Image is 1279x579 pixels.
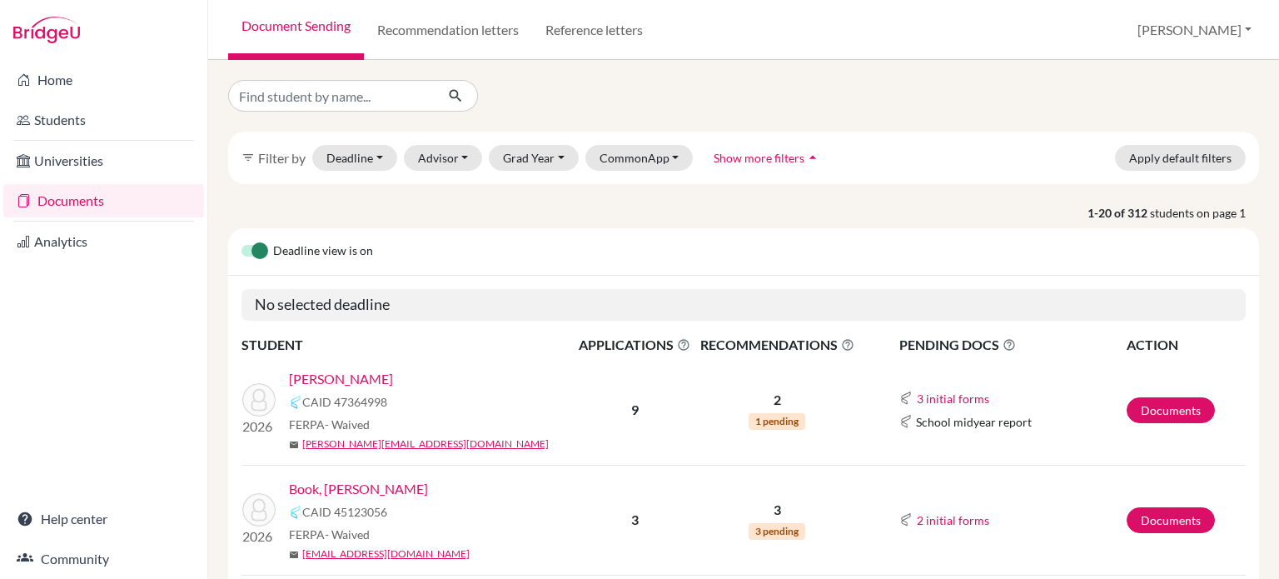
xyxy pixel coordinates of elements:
span: School midyear report [916,413,1032,431]
i: arrow_drop_up [804,149,821,166]
img: Common App logo [899,513,913,527]
b: 9 [631,402,639,417]
button: Show more filtersarrow_drop_up [699,145,835,171]
span: Deadline view is on [273,242,373,262]
span: Show more filters [714,151,804,165]
span: APPLICATIONS [575,335,694,355]
button: 2 initial forms [916,511,990,530]
a: Home [3,63,204,97]
th: ACTION [1126,334,1246,356]
button: Deadline [312,145,397,171]
span: CAID 47364998 [302,393,387,411]
img: Common App logo [289,506,302,519]
span: RECOMMENDATIONS [695,335,858,355]
span: students on page 1 [1150,204,1259,222]
p: 2 [695,390,858,410]
span: FERPA [289,526,370,543]
img: Common App logo [289,396,302,409]
a: Students [3,103,204,137]
p: 2026 [242,527,276,547]
span: mail [289,550,299,560]
a: Analytics [3,225,204,258]
input: Find student by name... [228,80,435,112]
strong: 1-20 of 312 [1087,204,1150,222]
button: Advisor [404,145,483,171]
button: 3 initial forms [916,389,990,408]
th: STUDENT [241,334,575,356]
a: [EMAIL_ADDRESS][DOMAIN_NAME] [302,547,470,562]
img: Anderson, Soren [242,383,276,417]
span: 1 pending [749,413,805,430]
button: [PERSON_NAME] [1130,14,1259,46]
span: mail [289,440,299,450]
p: 3 [695,500,858,520]
b: 3 [631,512,639,527]
a: Documents [3,184,204,217]
button: Apply default filters [1115,145,1246,171]
p: 2026 [242,417,276,437]
a: Documents [1127,507,1215,533]
img: Book, Nadia [242,493,276,527]
a: Community [3,542,204,576]
span: - Waived [325,417,370,432]
a: Book, [PERSON_NAME] [289,479,428,499]
span: 3 pending [749,523,805,540]
a: Universities [3,144,204,177]
h5: No selected deadline [241,289,1246,321]
a: Documents [1127,397,1215,423]
span: CAID 45123056 [302,503,387,521]
button: CommonApp [585,145,694,171]
img: Common App logo [899,415,913,428]
span: - Waived [325,527,370,542]
i: filter_list [241,151,255,164]
img: Common App logo [899,392,913,405]
img: Bridge-U [13,17,80,43]
span: PENDING DOCS [899,335,1125,355]
span: Filter by [258,150,306,166]
span: FERPA [289,416,370,433]
button: Grad Year [489,145,579,171]
a: [PERSON_NAME] [289,369,393,389]
a: Help center [3,502,204,536]
a: [PERSON_NAME][EMAIL_ADDRESS][DOMAIN_NAME] [302,437,549,452]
